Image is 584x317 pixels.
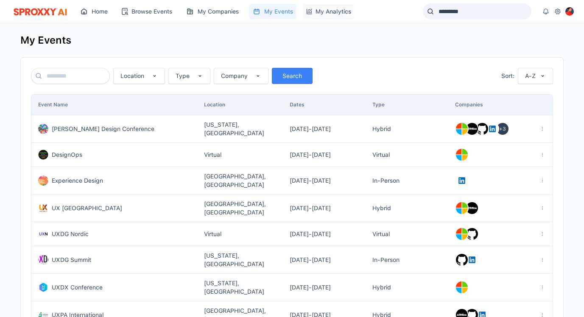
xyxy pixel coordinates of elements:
img: Activision [465,122,479,136]
td: Virtual [197,222,283,246]
td: Hybrid [366,195,448,222]
td: Virtual [366,222,448,246]
div: Companies [455,101,525,108]
td: In-Person [366,246,448,274]
img: GitHub [455,253,469,267]
td: Virtual [366,143,448,167]
p: UXDG Nordic [52,230,89,238]
button: Search [272,68,313,84]
img: Microsoft [455,201,469,215]
div: Location [120,72,144,80]
img: UXDX Conference [38,282,48,292]
button: View notifications [542,7,550,16]
a: [PERSON_NAME] Design Conference [38,124,190,134]
td: [GEOGRAPHIC_DATA], [GEOGRAPHIC_DATA] [197,195,283,222]
img: Microsoft [455,227,469,241]
img: logo [10,5,70,18]
td: [US_STATE], [GEOGRAPHIC_DATA] [197,274,283,301]
button: Type [168,68,210,84]
div: Type [372,101,441,108]
a: My Events [249,4,296,19]
td: [DATE] - [DATE] [283,167,366,195]
img: DesignOps [38,150,48,160]
img: Activision [465,201,479,215]
img: LinkedIn [486,122,499,136]
p: UXDX Conference [52,283,103,292]
img: LinkedIn [465,253,479,267]
div: Location [204,101,277,108]
img: Microsoft [455,148,469,161]
td: [US_STATE], [GEOGRAPHIC_DATA] [197,246,283,274]
p: UX [GEOGRAPHIC_DATA] [52,204,122,212]
td: [DATE] - [DATE] [283,143,366,167]
div: Type [176,72,190,80]
td: [DATE] - [DATE] [283,222,366,246]
a: View settings [553,7,562,16]
p: Sort : [501,72,514,80]
span: + 3 [499,125,506,132]
div: Dates [290,101,359,108]
p: [PERSON_NAME] Design Conference [52,125,154,133]
a: Home [76,4,111,19]
a: UXDG Nordic [38,229,190,239]
div: Event Name [38,101,190,108]
td: In-Person [366,167,448,195]
img: Microsoft [455,281,469,294]
a: Experience Design [38,175,190,186]
img: Microsoft [455,122,469,136]
img: AIGA Design Conference [38,124,48,134]
td: [GEOGRAPHIC_DATA], [GEOGRAPHIC_DATA] [197,167,283,195]
a: Browse Events [118,4,176,19]
h1: My Events [20,33,564,47]
button: A-Z [518,68,553,84]
a: UX [GEOGRAPHIC_DATA] [38,203,190,213]
a: My Companies [182,4,242,19]
a: UXDX Conference [38,282,190,292]
a: UXDG Summit [38,255,190,265]
img: Experience Design [38,175,48,186]
img: UXDG Summit [38,255,48,265]
td: [DATE] - [DATE] [283,246,366,274]
a: DesignOps [38,150,190,160]
img: UX Australia [38,203,48,213]
img: GitHub [465,227,479,241]
div: Company [221,72,248,80]
td: Hybrid [366,274,448,301]
td: [DATE] - [DATE] [283,274,366,301]
td: [US_STATE], [GEOGRAPHIC_DATA] [197,115,283,143]
button: Company [214,68,268,84]
td: [DATE] - [DATE] [283,195,366,222]
p: Experience Design [52,176,103,185]
button: Location [113,68,165,84]
td: Virtual [197,143,283,167]
td: Hybrid [366,115,448,143]
img: UXDG Nordic [38,229,48,239]
td: [DATE] - [DATE] [283,115,366,143]
img: LinkedIn [455,174,469,187]
p: A-Z [525,72,536,80]
p: UXDG Summit [52,256,91,264]
a: My Analytics [303,4,355,19]
p: DesignOps [52,150,82,159]
img: GitHub [475,122,489,136]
